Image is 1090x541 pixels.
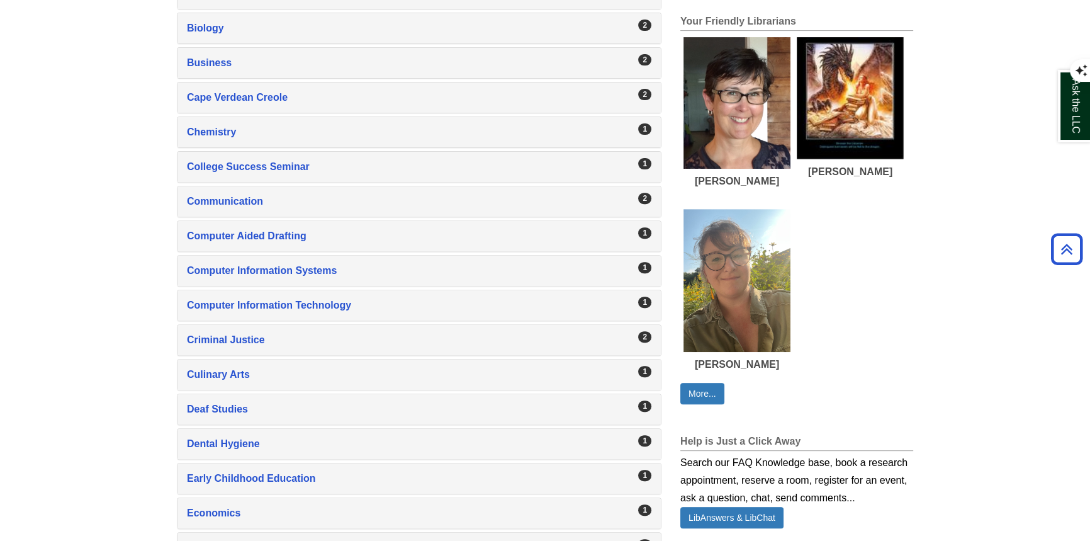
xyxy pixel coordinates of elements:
[638,504,651,516] div: 1
[187,193,651,210] a: Communication
[1047,241,1087,258] a: Back to Top
[187,401,651,418] a: Deaf Studies
[187,470,651,487] a: Early Childhood Education
[638,193,651,204] div: 2
[187,89,651,106] a: Cape Verdean Creole
[797,37,904,178] a: Melanie Johnson's picture[PERSON_NAME]
[638,158,651,169] div: 1
[797,37,904,159] img: Melanie Johnson's picture
[638,20,651,31] div: 2
[187,20,651,37] a: Biology
[187,504,651,522] a: Economics
[638,331,651,343] div: 2
[638,401,651,412] div: 1
[683,175,790,187] div: [PERSON_NAME]
[187,158,651,176] a: College Success Seminar
[187,331,651,349] a: Criminal Justice
[683,37,790,187] a: Laura Hogan's picture[PERSON_NAME]
[187,54,651,72] a: Business
[187,366,651,384] a: Culinary Arts
[680,16,913,31] h2: Your Friendly Librarians
[797,166,904,178] div: [PERSON_NAME]
[187,297,651,314] a: Computer Information Technology
[683,209,790,370] a: Emily Brown's picture[PERSON_NAME]
[638,366,651,377] div: 1
[187,435,651,453] a: Dental Hygiene
[680,436,913,451] h2: Help is Just a Click Away
[680,451,913,507] div: Search our FAQ Knowledge base, book a research appointment, reserve a room, register for an event...
[638,297,651,308] div: 1
[683,358,790,370] div: [PERSON_NAME]
[680,383,724,404] a: More...
[638,89,651,100] div: 2
[683,209,790,352] img: Emily Brown's picture
[638,123,651,135] div: 1
[187,123,651,141] a: Chemistry
[638,54,651,65] div: 2
[683,37,790,169] img: Laura Hogan's picture
[680,507,784,528] a: LibAnswers & LibChat
[638,435,651,447] div: 1
[638,227,651,239] div: 1
[187,262,651,280] a: Computer Information Systems
[187,227,651,245] a: Computer Aided Drafting
[638,262,651,273] div: 1
[638,470,651,481] div: 1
